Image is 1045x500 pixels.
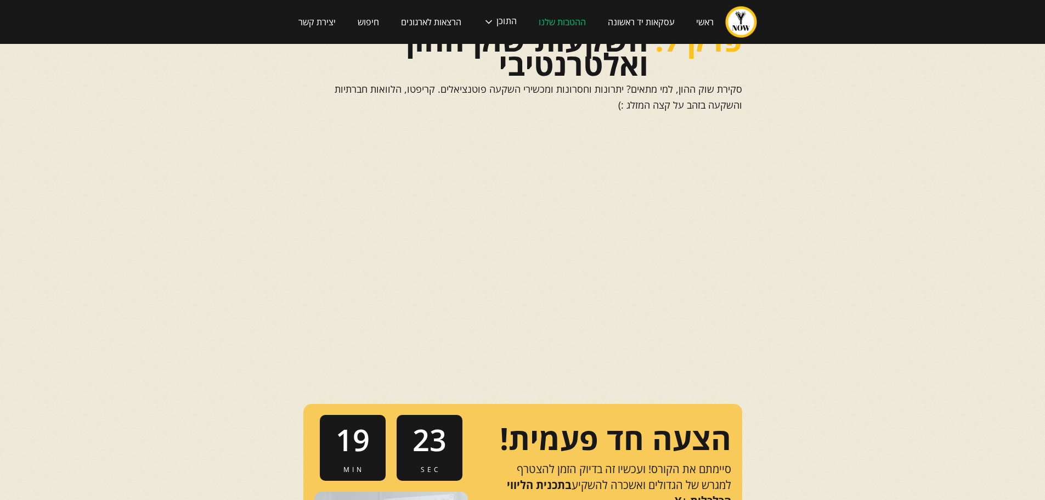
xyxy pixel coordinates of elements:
div: Min [343,464,364,475]
h1: השקעות שוק ההון ואלטרנטיבי [303,27,648,76]
a: עסקאות יד ראשונה [597,7,685,37]
div: 19 [336,420,370,459]
h1: 7 [664,27,681,52]
a: יצירת קשר [287,7,347,37]
h1: הצעה חד פעמית! [500,426,731,450]
p: סקירת שוק ההון, למי מתאים? יתרונות וחסרונות ומכשירי השקעה פוטנציאלים. קריפטו, הלוואות חברתיות והש... [303,81,742,113]
a: ראשי [685,7,725,37]
div: Sec [421,464,441,475]
a: חיפוש [347,7,390,37]
h1: פרק [687,27,742,52]
h1: : [655,27,664,52]
a: הרצאות לארגונים [390,7,472,37]
iframe: YouTube embed [303,135,742,382]
a: home [725,5,758,38]
div: התוכן [472,5,528,38]
div: התוכן [496,16,517,27]
div: 23 [413,420,447,459]
a: ההטבות שלנו [528,7,597,37]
